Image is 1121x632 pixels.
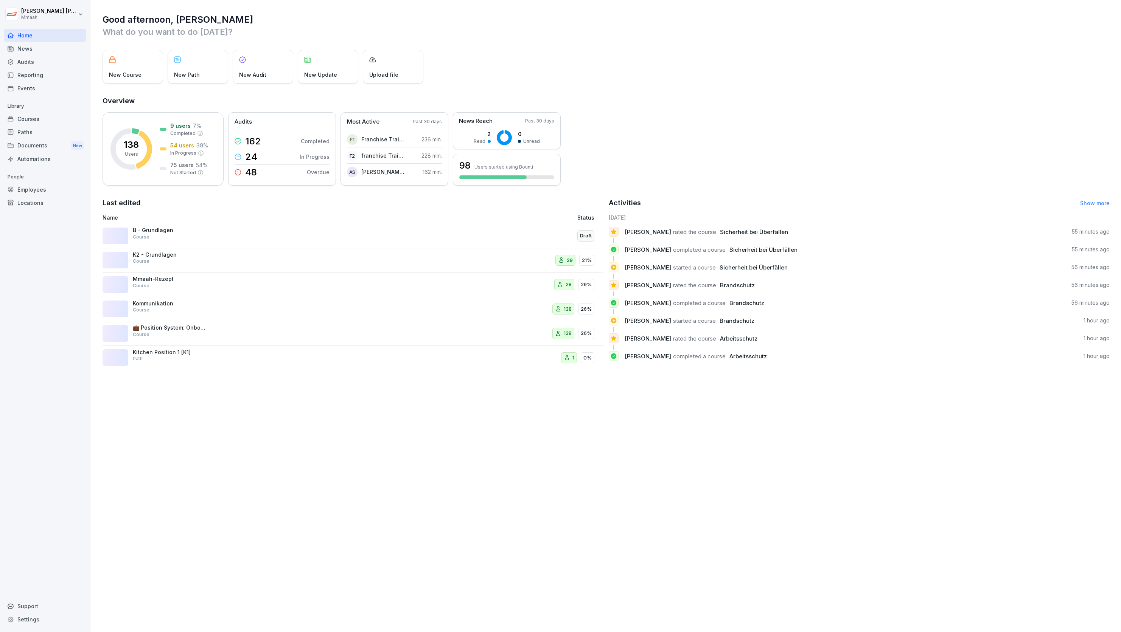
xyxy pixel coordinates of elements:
[577,214,594,222] p: Status
[1071,299,1110,307] p: 56 minutes ago
[109,71,141,79] p: New Course
[4,183,86,196] a: Employees
[245,152,257,161] p: 24
[21,15,76,20] p: Mmaah
[300,153,330,161] p: In Progress
[625,228,671,235] span: [PERSON_NAME]
[729,246,798,253] span: Sicherheit bei Überfällen
[133,355,143,362] p: Path
[1084,317,1110,324] p: 1 hour ago
[720,335,757,342] span: Arbeitsschutz
[474,138,485,145] p: Read
[133,251,208,258] p: K2 - Grundlagen
[572,354,574,362] p: 1
[170,141,194,149] p: 54 users
[125,151,138,158] p: Users
[421,152,442,160] p: 228 min.
[103,224,603,248] a: B - GrundlagenCourseDraft
[196,141,208,149] p: 39 %
[4,29,86,42] div: Home
[133,258,149,265] p: Course
[729,353,767,360] span: Arbeitsschutz
[361,168,405,176] p: [PERSON_NAME] [PERSON_NAME]
[4,112,86,125] a: Courses
[4,613,86,626] a: Settings
[4,100,86,112] p: Library
[4,196,86,209] a: Locations
[1084,352,1110,360] p: 1 hour ago
[1072,228,1110,235] p: 55 minutes ago
[361,135,405,143] p: Franchise Trainee 1
[459,159,471,172] h3: 98
[133,307,149,313] p: Course
[566,281,572,288] p: 28
[625,264,671,271] span: [PERSON_NAME]
[625,317,671,324] span: [PERSON_NAME]
[581,305,592,313] p: 26%
[581,330,592,337] p: 26%
[347,150,358,161] div: f2
[720,228,788,235] span: Sicherheit bei Überfällen
[582,257,592,264] p: 21%
[518,130,540,138] p: 0
[625,282,671,289] span: [PERSON_NAME]
[124,140,139,149] p: 138
[459,117,493,125] p: News Reach
[1072,246,1110,253] p: 55 minutes ago
[4,171,86,183] p: People
[245,137,261,146] p: 162
[580,232,592,240] p: Draft
[133,282,149,289] p: Course
[609,198,641,208] h2: Activities
[361,152,405,160] p: franchise Trainee 2
[133,331,149,338] p: Course
[673,335,716,342] span: rated the course
[103,96,1110,106] h2: Overview
[625,299,671,307] span: [PERSON_NAME]
[133,227,208,234] p: B - Grundlagen
[103,14,1110,26] h1: Good afternoon, [PERSON_NAME]
[170,161,194,169] p: 75 users
[133,234,149,240] p: Course
[170,150,196,156] p: In Progress
[347,134,358,145] div: F1
[525,118,554,124] p: Past 30 days
[423,168,442,176] p: 162 min.
[103,26,1110,38] p: What do you want to do [DATE]?
[1071,263,1110,271] p: 56 minutes ago
[421,135,442,143] p: 236 min.
[564,305,572,313] p: 138
[625,335,671,342] span: [PERSON_NAME]
[193,122,201,130] p: 7 %
[301,137,330,145] p: Completed
[523,138,540,145] p: Unread
[71,141,84,150] div: New
[21,8,76,14] p: [PERSON_NAME] [PERSON_NAME]
[133,276,208,282] p: Mmaah-Rezept
[170,122,191,130] p: 9 users
[4,42,86,55] div: News
[133,349,208,356] p: Kitchen Position 1 [K1]
[1084,335,1110,342] p: 1 hour ago
[564,330,572,337] p: 138
[720,264,788,271] span: Sicherheit bei Überfällen
[720,317,754,324] span: Brandschutz
[673,282,716,289] span: rated the course
[581,281,592,288] p: 29%
[245,168,257,177] p: 48
[567,257,573,264] p: 29
[413,118,442,125] p: Past 30 days
[673,228,716,235] span: rated the course
[239,71,266,79] p: New Audit
[673,246,726,253] span: completed a course
[609,214,1110,222] h6: [DATE]
[474,164,533,170] p: Users started using Bounti
[133,300,208,307] p: Kommunikation
[729,299,764,307] span: Brandschutz
[4,68,86,82] a: Reporting
[4,82,86,95] a: Events
[1071,281,1110,289] p: 56 minutes ago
